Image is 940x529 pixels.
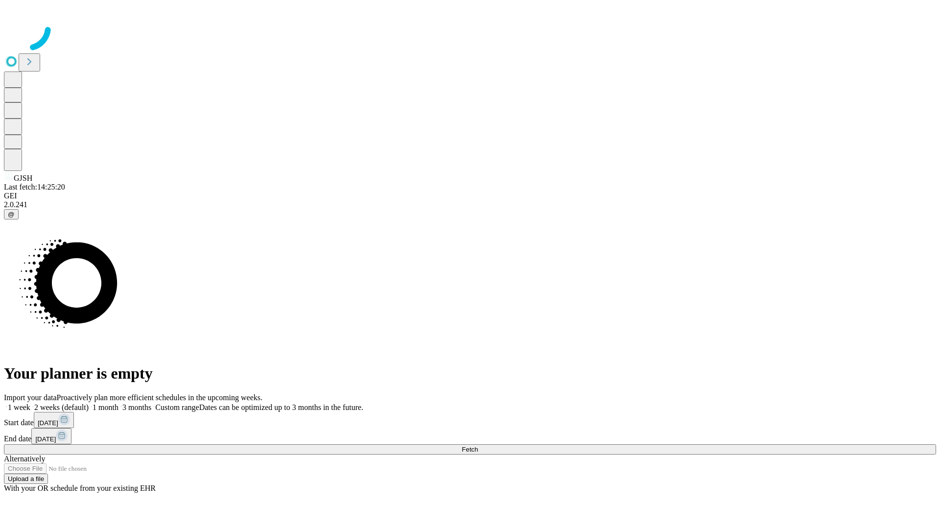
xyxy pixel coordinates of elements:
[4,428,936,444] div: End date
[34,412,74,428] button: [DATE]
[35,435,56,443] span: [DATE]
[4,455,45,463] span: Alternatively
[4,393,57,402] span: Import your data
[4,183,65,191] span: Last fetch: 14:25:20
[462,446,478,453] span: Fetch
[31,428,71,444] button: [DATE]
[93,403,118,411] span: 1 month
[4,412,936,428] div: Start date
[4,444,936,455] button: Fetch
[4,192,936,200] div: GEI
[8,403,30,411] span: 1 week
[38,419,58,427] span: [DATE]
[4,209,19,219] button: @
[4,484,156,492] span: With your OR schedule from your existing EHR
[155,403,199,411] span: Custom range
[4,200,936,209] div: 2.0.241
[34,403,89,411] span: 2 weeks (default)
[4,364,936,383] h1: Your planner is empty
[14,174,32,182] span: GJSH
[122,403,151,411] span: 3 months
[57,393,262,402] span: Proactively plan more efficient schedules in the upcoming weeks.
[199,403,363,411] span: Dates can be optimized up to 3 months in the future.
[4,474,48,484] button: Upload a file
[8,211,15,218] span: @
